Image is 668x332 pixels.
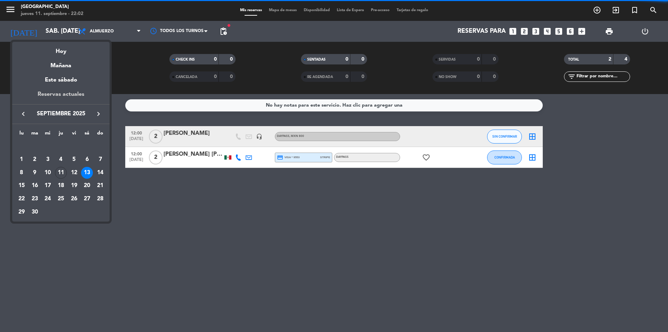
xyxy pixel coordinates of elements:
[67,153,81,166] td: 5 de septiembre de 2025
[67,129,81,140] th: viernes
[15,129,28,140] th: lunes
[16,167,27,179] div: 8
[94,193,106,205] div: 28
[12,70,110,90] div: Este sábado
[16,180,27,192] div: 15
[94,153,107,166] td: 7 de septiembre de 2025
[94,192,107,206] td: 28 de septiembre de 2025
[28,206,41,219] td: 30 de septiembre de 2025
[28,179,41,192] td: 16 de septiembre de 2025
[81,192,94,206] td: 27 de septiembre de 2025
[29,180,41,192] div: 16
[54,166,67,179] td: 11 de septiembre de 2025
[68,193,80,205] div: 26
[92,109,105,118] button: keyboard_arrow_right
[41,166,54,179] td: 10 de septiembre de 2025
[15,153,28,166] td: 1 de septiembre de 2025
[15,179,28,192] td: 15 de septiembre de 2025
[41,153,54,166] td: 3 de septiembre de 2025
[15,140,107,153] td: SEP.
[68,167,80,179] div: 12
[28,192,41,206] td: 23 de septiembre de 2025
[41,129,54,140] th: miércoles
[42,154,54,165] div: 3
[81,153,94,166] td: 6 de septiembre de 2025
[94,167,106,179] div: 14
[16,154,27,165] div: 1
[68,180,80,192] div: 19
[81,179,94,192] td: 20 de septiembre de 2025
[67,192,81,206] td: 26 de septiembre de 2025
[12,56,110,70] div: Mañana
[55,154,67,165] div: 4
[15,206,28,219] td: 29 de septiembre de 2025
[54,179,67,192] td: 18 de septiembre de 2025
[81,166,94,179] td: 13 de septiembre de 2025
[94,166,107,179] td: 14 de septiembre de 2025
[81,154,93,165] div: 6
[12,90,110,104] div: Reservas actuales
[15,192,28,206] td: 22 de septiembre de 2025
[19,110,27,118] i: keyboard_arrow_left
[42,167,54,179] div: 10
[67,179,81,192] td: 19 de septiembre de 2025
[68,154,80,165] div: 5
[67,166,81,179] td: 12 de septiembre de 2025
[16,206,27,218] div: 29
[29,167,41,179] div: 9
[42,193,54,205] div: 24
[81,193,93,205] div: 27
[55,167,67,179] div: 11
[28,166,41,179] td: 9 de septiembre de 2025
[55,193,67,205] div: 25
[16,193,27,205] div: 22
[81,129,94,140] th: sábado
[94,110,103,118] i: keyboard_arrow_right
[29,193,41,205] div: 23
[55,180,67,192] div: 18
[81,167,93,179] div: 13
[42,180,54,192] div: 17
[94,154,106,165] div: 7
[41,179,54,192] td: 17 de septiembre de 2025
[15,166,28,179] td: 8 de septiembre de 2025
[94,129,107,140] th: domingo
[94,180,106,192] div: 21
[54,192,67,206] td: 25 de septiembre de 2025
[30,109,92,118] span: septiembre 2025
[12,42,110,56] div: Hoy
[17,109,30,118] button: keyboard_arrow_left
[81,180,93,192] div: 20
[28,153,41,166] td: 2 de septiembre de 2025
[29,206,41,218] div: 30
[29,154,41,165] div: 2
[28,129,41,140] th: martes
[54,153,67,166] td: 4 de septiembre de 2025
[54,129,67,140] th: jueves
[94,179,107,192] td: 21 de septiembre de 2025
[41,192,54,206] td: 24 de septiembre de 2025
